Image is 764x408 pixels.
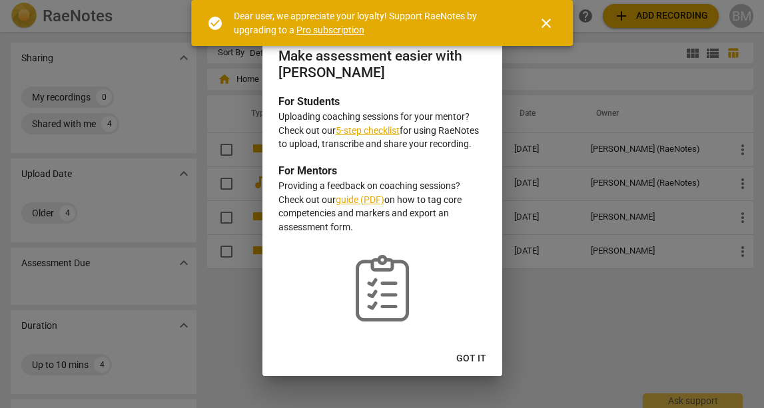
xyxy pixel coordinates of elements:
[336,194,384,205] a: guide (PDF)
[207,15,223,31] span: check_circle
[234,9,515,37] div: Dear user, we appreciate your loyalty! Support RaeNotes by upgrading to a
[456,352,486,365] span: Got it
[278,48,486,81] h2: Make assessment easier with [PERSON_NAME]
[278,164,337,177] b: For Mentors
[278,179,486,234] p: Providing a feedback on coaching sessions? Check out our on how to tag core competencies and mark...
[278,95,340,108] b: For Students
[296,25,364,35] a: Pro subscription
[530,7,562,39] button: Close
[446,347,497,371] button: Got it
[278,110,486,151] p: Uploading coaching sessions for your mentor? Check out our for using RaeNotes to upload, transcri...
[336,125,400,136] a: 5-step checklist
[538,15,554,31] span: close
